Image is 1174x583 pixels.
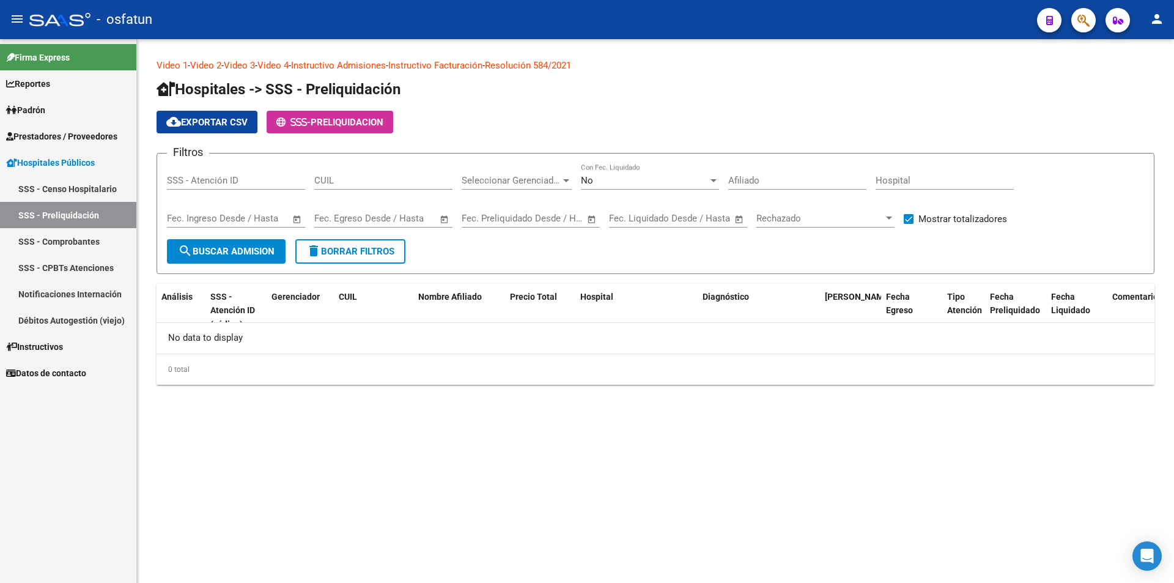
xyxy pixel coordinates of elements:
[825,292,891,302] span: [PERSON_NAME]
[295,239,405,264] button: Borrar Filtros
[947,292,982,316] span: Tipo Atención
[167,239,286,264] button: Buscar admision
[585,212,599,226] button: Open calendar
[703,292,749,302] span: Diagnóstico
[157,284,205,338] datatable-header-cell: Análisis
[733,212,747,226] button: Open calendar
[166,117,248,128] span: Exportar CSV
[205,284,267,338] datatable-header-cell: SSS - Atención ID (código)
[178,243,193,258] mat-icon: search
[485,60,571,71] a: Resolución 584/2021
[6,103,45,117] span: Padrón
[276,117,311,128] span: -
[886,292,913,316] span: Fecha Egreso
[157,323,1154,354] div: No data to display
[985,284,1046,338] datatable-header-cell: Fecha Preliquidado
[413,284,505,338] datatable-header-cell: Nombre Afiliado
[1051,292,1090,316] span: Fecha Liquidado
[339,292,357,302] span: CUIL
[462,175,561,186] span: Seleccionar Gerenciador
[267,284,334,338] datatable-header-cell: Gerenciador
[6,77,50,91] span: Reportes
[418,292,482,302] span: Nombre Afiliado
[157,354,1154,385] div: 0 total
[334,284,413,338] datatable-header-cell: CUIL
[505,284,575,338] datatable-header-cell: Precio Total
[698,284,820,338] datatable-header-cell: Diagnóstico
[388,60,482,71] a: Instructivo Facturación
[311,117,383,128] span: PRELIQUIDACION
[462,213,501,224] input: Start date
[6,51,70,64] span: Firma Express
[306,246,394,257] span: Borrar Filtros
[609,213,649,224] input: Start date
[257,60,289,71] a: Video 4
[918,212,1007,226] span: Mostrar totalizadores
[6,156,95,169] span: Hospitales Públicos
[224,60,255,71] a: Video 3
[210,292,255,330] span: SSS - Atención ID (código)
[218,213,277,224] input: End date
[756,213,884,224] span: Rechazado
[6,130,117,143] span: Prestadores / Proveedores
[820,284,881,338] datatable-header-cell: Fecha Ingreso
[512,213,572,224] input: End date
[575,284,698,338] datatable-header-cell: Hospital
[290,212,305,226] button: Open calendar
[990,292,1040,316] span: Fecha Preliquidado
[581,175,593,186] span: No
[438,212,452,226] button: Open calendar
[314,213,354,224] input: Start date
[97,6,152,33] span: - osfatun
[6,340,63,354] span: Instructivos
[365,213,424,224] input: End date
[6,366,86,380] span: Datos de contacto
[267,111,393,133] button: -PRELIQUIDACION
[942,284,985,338] datatable-header-cell: Tipo Atención
[178,246,275,257] span: Buscar admision
[271,292,320,302] span: Gerenciador
[1046,284,1107,338] datatable-header-cell: Fecha Liquidado
[161,292,193,302] span: Análisis
[881,284,942,338] datatable-header-cell: Fecha Egreso
[190,60,221,71] a: Video 2
[510,292,557,302] span: Precio Total
[10,12,24,26] mat-icon: menu
[1132,541,1162,571] div: Open Intercom Messenger
[580,292,613,302] span: Hospital
[167,213,207,224] input: Start date
[291,60,386,71] a: Instructivo Admisiones
[157,111,257,133] button: Exportar CSV
[157,59,1154,72] p: - - - - - -
[306,243,321,258] mat-icon: delete
[1150,12,1164,26] mat-icon: person
[166,114,181,129] mat-icon: cloud_download
[167,144,209,161] h3: Filtros
[660,213,719,224] input: End date
[157,81,401,98] span: Hospitales -> SSS - Preliquidación
[157,60,188,71] a: Video 1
